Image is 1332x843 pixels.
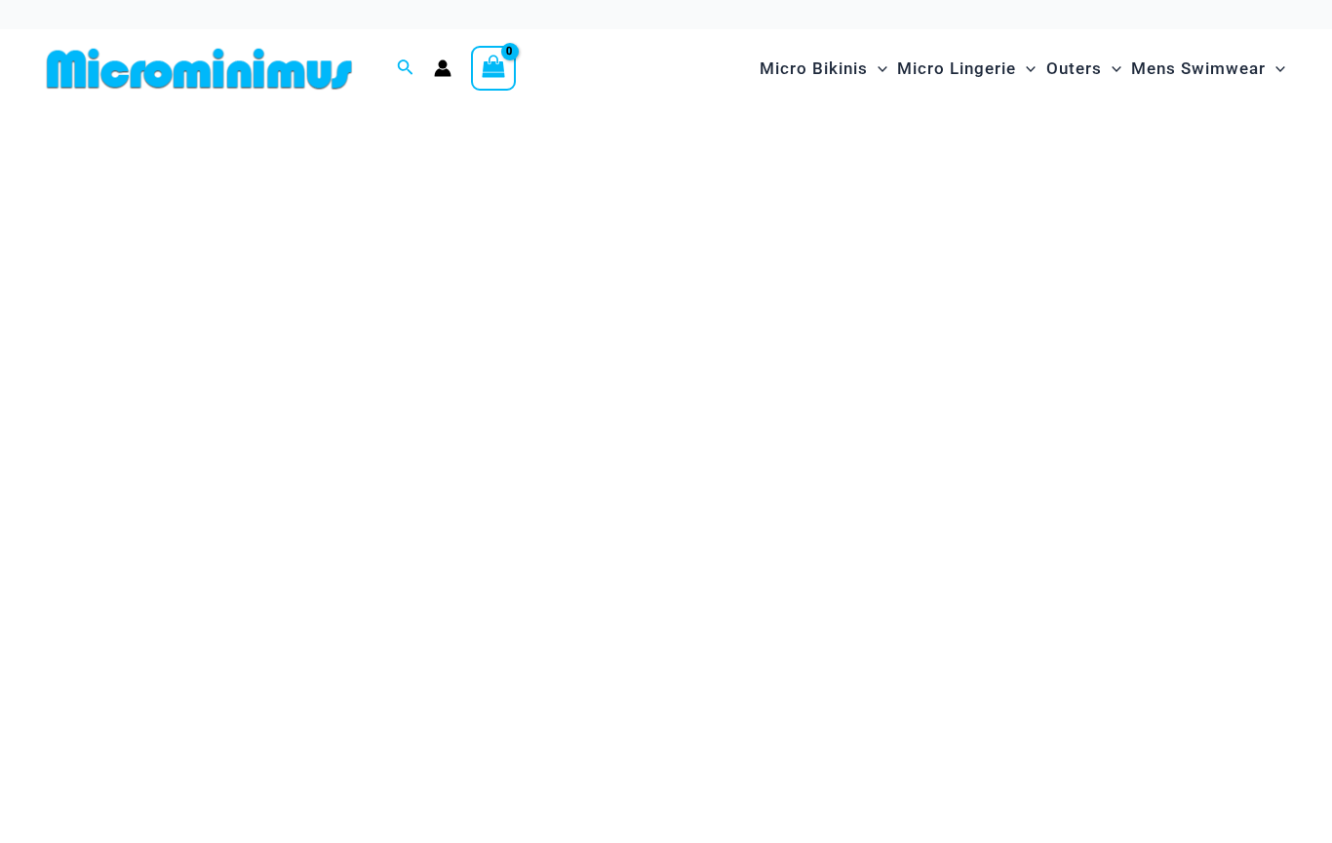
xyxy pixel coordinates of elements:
a: Micro LingerieMenu ToggleMenu Toggle [892,39,1040,98]
span: Outers [1046,44,1102,94]
nav: Site Navigation [752,36,1293,101]
a: Search icon link [397,57,414,81]
span: Mens Swimwear [1131,44,1266,94]
span: Menu Toggle [1016,44,1036,94]
a: Mens SwimwearMenu ToggleMenu Toggle [1126,39,1290,98]
span: Menu Toggle [868,44,887,94]
span: Micro Bikinis [760,44,868,94]
img: MM SHOP LOGO FLAT [39,47,360,91]
span: Menu Toggle [1102,44,1121,94]
a: OutersMenu ToggleMenu Toggle [1041,39,1126,98]
a: Account icon link [434,59,451,77]
span: Menu Toggle [1266,44,1285,94]
a: Micro BikinisMenu ToggleMenu Toggle [755,39,892,98]
a: View Shopping Cart, empty [471,46,516,91]
span: Micro Lingerie [897,44,1016,94]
